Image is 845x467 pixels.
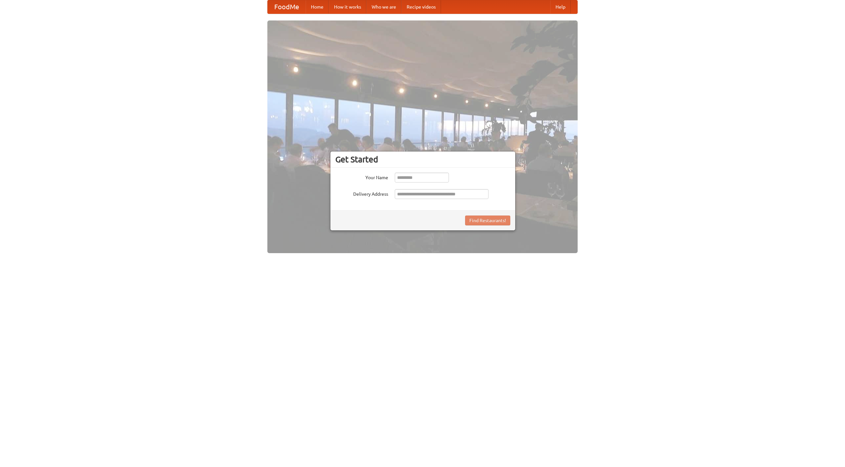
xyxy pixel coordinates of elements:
a: Help [550,0,571,14]
a: Home [306,0,329,14]
a: FoodMe [268,0,306,14]
label: Your Name [335,173,388,181]
a: Recipe videos [401,0,441,14]
h3: Get Started [335,154,510,164]
a: Who we are [366,0,401,14]
button: Find Restaurants! [465,216,510,225]
a: How it works [329,0,366,14]
label: Delivery Address [335,189,388,197]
